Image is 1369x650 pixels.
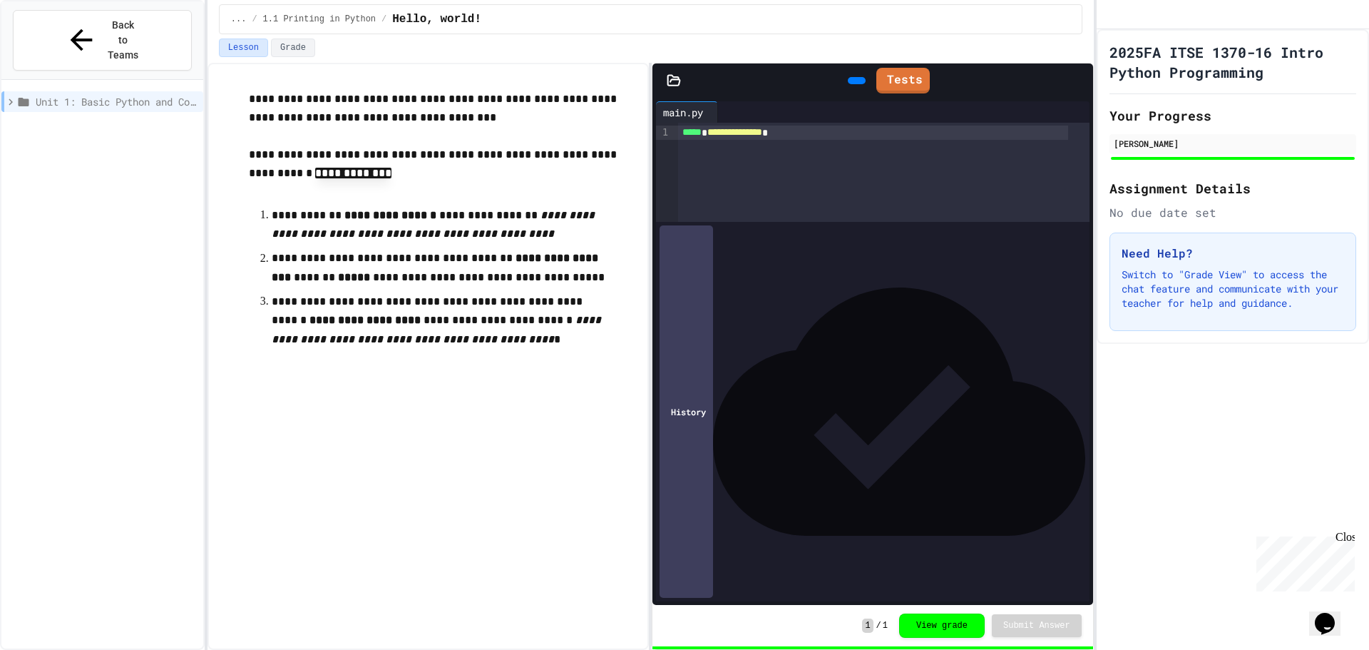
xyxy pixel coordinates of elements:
[1122,268,1344,310] p: Switch to "Grade View" to access the chat feature and communicate with your teacher for help and ...
[1003,620,1070,631] span: Submit Answer
[392,11,481,28] span: Hello, world!
[271,39,315,57] button: Grade
[1251,531,1355,591] iframe: chat widget
[1109,106,1356,126] h2: Your Progress
[1309,593,1355,636] iframe: chat widget
[106,18,140,63] span: Back to Teams
[231,14,247,25] span: ...
[876,68,930,93] a: Tests
[6,6,98,91] div: Chat with us now!Close
[1122,245,1344,262] h3: Need Help?
[656,126,670,140] div: 1
[876,620,881,631] span: /
[656,101,718,123] div: main.py
[13,10,192,71] button: Back to Teams
[660,225,713,598] div: History
[883,620,888,631] span: 1
[219,39,268,57] button: Lesson
[381,14,386,25] span: /
[1114,137,1352,150] div: [PERSON_NAME]
[862,619,873,633] span: 1
[1109,42,1356,82] h1: 2025FA ITSE 1370-16 Intro Python Programming
[1109,178,1356,198] h2: Assignment Details
[992,614,1082,637] button: Submit Answer
[899,614,985,638] button: View grade
[1109,204,1356,221] div: No due date set
[36,94,198,109] span: Unit 1: Basic Python and Console Interaction
[263,14,376,25] span: 1.1 Printing in Python
[656,105,710,120] div: main.py
[252,14,257,25] span: /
